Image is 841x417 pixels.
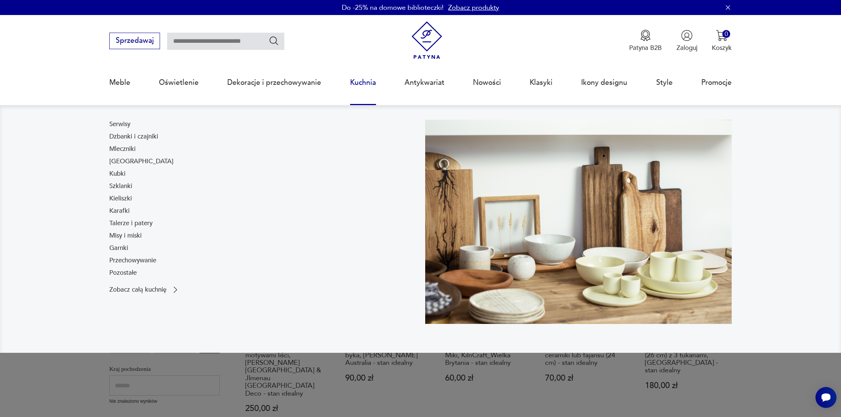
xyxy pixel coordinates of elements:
[629,30,662,52] a: Ikona medaluPatyna B2B
[408,21,446,59] img: Patyna - sklep z meblami i dekoracjami vintage
[109,219,152,228] a: Talerze i patery
[109,33,160,49] button: Sprzedawaj
[530,65,553,100] a: Klasyki
[425,120,732,324] img: b2f6bfe4a34d2e674d92badc23dc4074.jpg
[227,65,321,100] a: Dekoracje i przechowywanie
[815,387,836,408] iframe: Smartsupp widget button
[342,3,444,12] p: Do -25% na domowe biblioteczki!
[629,30,662,52] button: Patyna B2B
[350,65,376,100] a: Kuchnia
[109,182,132,191] a: Szklanki
[109,206,130,215] a: Karafki
[109,231,142,240] a: Misy i miski
[109,256,156,265] a: Przechowywanie
[405,65,444,100] a: Antykwariat
[629,44,662,52] p: Patyna B2B
[448,3,499,12] a: Zobacz produkty
[712,44,732,52] p: Koszyk
[656,65,673,100] a: Style
[109,120,130,129] a: Serwisy
[581,65,627,100] a: Ikony designu
[109,157,174,166] a: [GEOGRAPHIC_DATA]
[716,30,728,41] img: Ikona koszyka
[109,169,125,178] a: Kubki
[109,244,128,253] a: Garnki
[109,285,180,294] a: Zobacz całą kuchnię
[109,132,158,141] a: Dzbanki i czajniki
[640,30,651,41] img: Ikona medalu
[159,65,199,100] a: Oświetlenie
[109,38,160,44] a: Sprzedawaj
[109,287,166,293] p: Zobacz całą kuchnię
[109,194,132,203] a: Kieliszki
[109,268,137,277] a: Pozostałe
[722,30,730,38] div: 0
[681,30,693,41] img: Ikonka użytkownika
[109,145,136,154] a: Mleczniki
[269,35,279,46] button: Szukaj
[712,30,732,52] button: 0Koszyk
[701,65,732,100] a: Promocje
[676,44,698,52] p: Zaloguj
[676,30,698,52] button: Zaloguj
[473,65,501,100] a: Nowości
[109,65,130,100] a: Meble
